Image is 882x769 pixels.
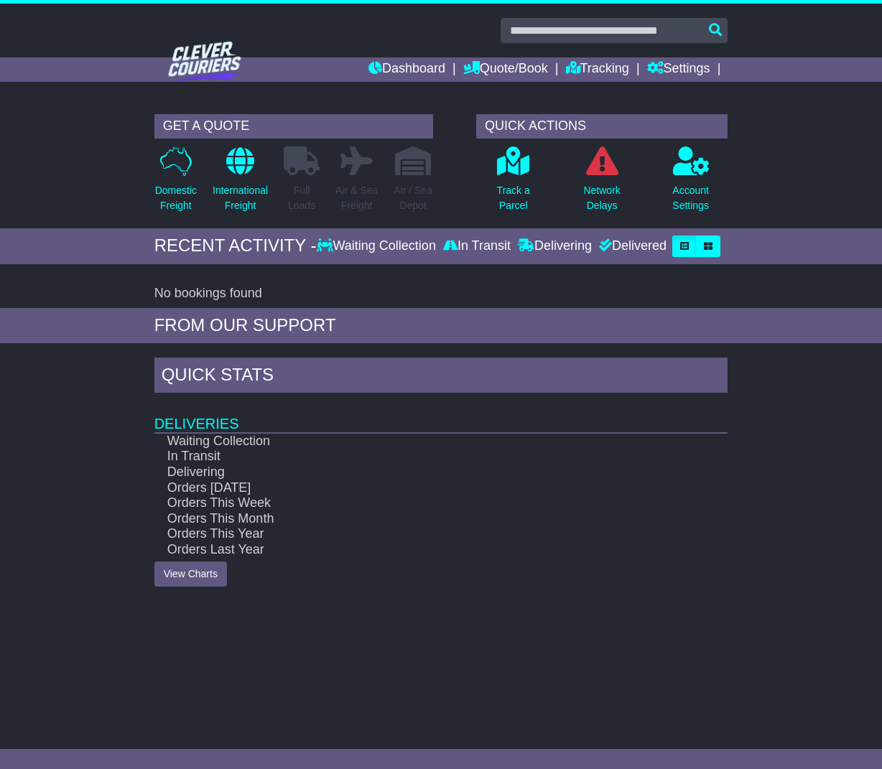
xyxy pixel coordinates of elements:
div: Quick Stats [154,358,728,396]
a: View Charts [154,561,227,587]
a: DomesticFreight [154,146,198,221]
td: Delivering [154,465,672,480]
td: Orders Last Year [154,542,672,558]
td: Orders [DATE] [154,480,672,496]
div: In Transit [440,238,514,254]
div: GET A QUOTE [154,114,433,139]
a: Quote/Book [463,57,548,82]
div: Delivered [595,238,667,254]
a: Tracking [566,57,629,82]
a: NetworkDelays [582,146,621,221]
div: FROM OUR SUPPORT [154,315,728,336]
td: Orders This Month [154,511,672,527]
p: Air / Sea Depot [394,183,432,213]
a: Settings [647,57,710,82]
p: International Freight [213,183,268,213]
p: Domestic Freight [155,183,197,213]
td: In Transit [154,449,672,465]
div: QUICK ACTIONS [476,114,728,139]
a: InternationalFreight [212,146,269,221]
p: Network Delays [583,183,620,213]
a: Track aParcel [496,146,531,221]
p: Full Loads [284,183,320,213]
p: Air & Sea Freight [335,183,378,213]
div: No bookings found [154,286,728,302]
td: Orders This Year [154,526,672,542]
td: Deliveries [154,396,728,433]
a: Dashboard [368,57,445,82]
td: Orders This Week [154,495,672,511]
a: AccountSettings [672,146,710,221]
div: Delivering [514,238,595,254]
div: RECENT ACTIVITY - [154,236,317,256]
div: Waiting Collection [317,238,440,254]
p: Track a Parcel [497,183,530,213]
p: Account Settings [672,183,709,213]
td: Waiting Collection [154,433,672,449]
